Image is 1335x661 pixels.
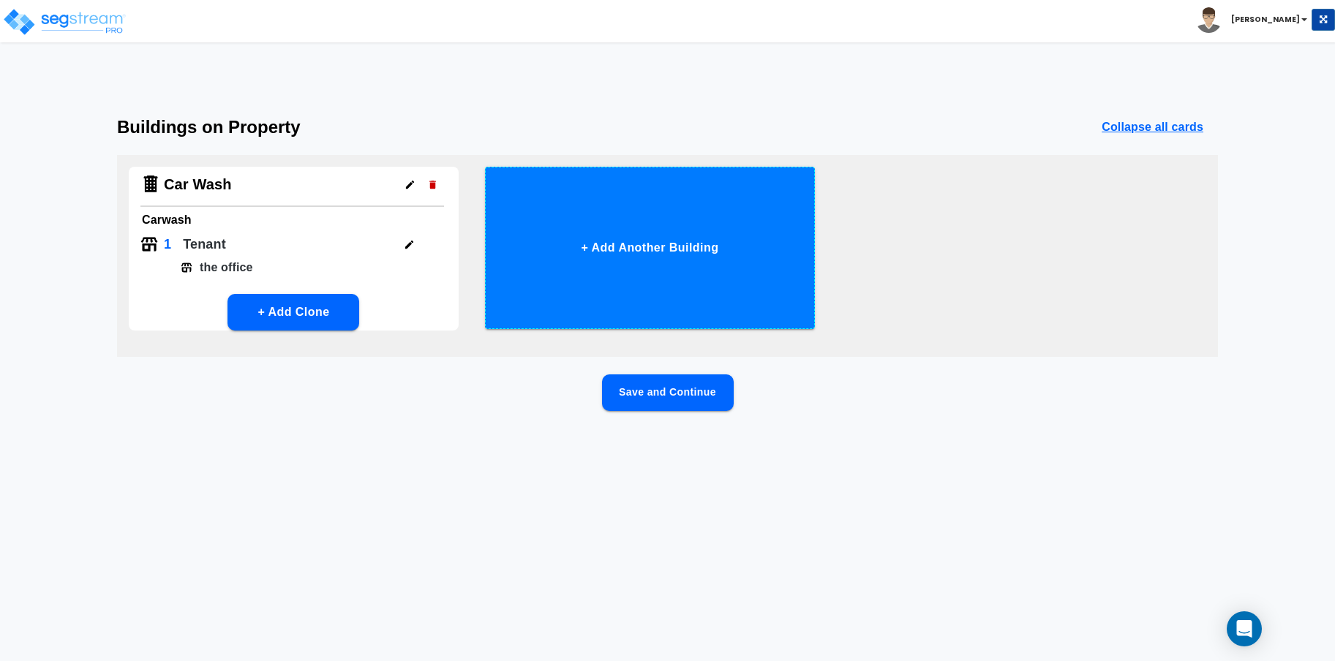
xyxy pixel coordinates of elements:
b: [PERSON_NAME] [1231,14,1300,25]
button: + Add Clone [227,294,359,330]
p: the office [192,259,253,276]
h6: Carwash [142,210,445,230]
img: Tenant Icon [140,235,158,253]
button: + Add Another Building [485,167,815,329]
p: Tenant [183,235,226,254]
img: Building Icon [140,174,161,194]
button: Save and Continue [602,374,734,411]
h4: Car Wash [164,175,232,194]
img: logo_pro_r.png [2,7,127,37]
h3: Buildings on Property [117,117,301,137]
img: avatar.png [1196,7,1222,33]
div: Open Intercom Messenger [1227,611,1262,646]
img: Tenant Icon [181,262,192,273]
p: 1 [164,235,171,254]
p: Collapse all cards [1102,118,1203,136]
